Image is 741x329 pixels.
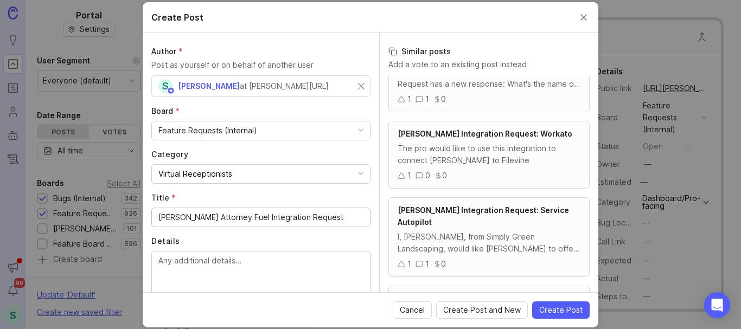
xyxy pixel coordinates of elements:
p: Add a vote to an existing post instead [388,59,590,70]
a: [PERSON_NAME] Integration Request: WorkatoThe pro would like to use this integration to connect [... [388,121,590,189]
div: Virtual Receptionists [158,168,232,180]
button: Create Post and New [436,301,528,319]
h2: Create Post [151,11,203,24]
div: 0 [442,170,447,182]
div: S [158,79,173,93]
span: Title (required) [151,193,176,202]
label: Category [151,149,370,160]
div: Feature Requests (Internal) [158,125,257,137]
div: I, [PERSON_NAME], from Simply Green Landscaping, would like [PERSON_NAME] to offer Service Autopi... [398,231,580,255]
span: Cancel [400,305,425,315]
div: 1 [407,258,411,270]
div: 1 [407,93,411,105]
span: [PERSON_NAME] [178,81,240,91]
button: Create Post [532,301,590,319]
img: member badge [167,86,175,94]
span: [PERSON_NAME] Integration Request: Workato [398,129,572,138]
div: 0 [441,93,446,105]
button: Close create post modal [578,11,590,23]
div: 1 [407,170,411,182]
span: Author (required) [151,47,183,56]
div: Your typeform [PERSON_NAME] Integration Request has a new response: What's the name of the softwa... [398,66,580,90]
p: Post as yourself or on behalf of another user [151,59,370,71]
h3: Similar posts [388,46,590,57]
div: Open Intercom Messenger [704,292,730,318]
input: Short, descriptive title [158,211,363,223]
label: Details [151,236,370,247]
div: 1 [425,258,429,270]
a: [PERSON_NAME] Integration Request: Service AutopilotI, [PERSON_NAME], from Simply Green Landscapi... [388,197,590,277]
span: Board (required) [151,106,180,115]
div: 0 [441,258,446,270]
button: Cancel [393,301,432,319]
div: at [PERSON_NAME][URL] [240,80,329,92]
a: [PERSON_NAME] Integration Request: ZendeskYour typeform [PERSON_NAME] Integration Request has a n... [388,44,590,112]
span: Create Post [539,305,583,315]
span: [PERSON_NAME] Integration Request: Service Autopilot [398,205,569,227]
div: 1 [425,93,429,105]
div: 0 [425,170,430,182]
span: Create Post and New [443,305,521,315]
div: The pro would like to use this integration to connect [PERSON_NAME] to Filevine [398,143,580,166]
